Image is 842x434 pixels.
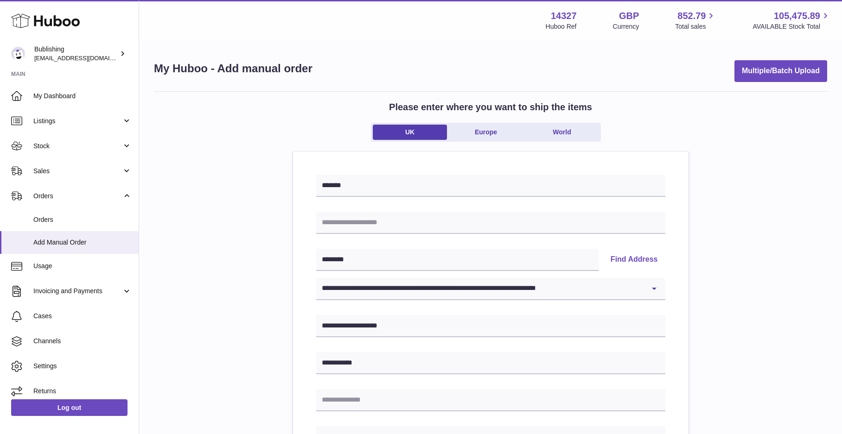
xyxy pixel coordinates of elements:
[449,125,523,140] a: Europe
[734,60,827,82] button: Multiple/Batch Upload
[33,312,132,321] span: Cases
[33,167,122,176] span: Sales
[753,10,831,31] a: 105,475.89 AVAILABLE Stock Total
[753,22,831,31] span: AVAILABLE Stock Total
[11,399,128,416] a: Log out
[613,22,639,31] div: Currency
[33,238,132,247] span: Add Manual Order
[33,192,122,201] span: Orders
[34,54,136,62] span: [EMAIL_ADDRESS][DOMAIN_NAME]
[551,10,577,22] strong: 14327
[33,92,132,101] span: My Dashboard
[33,215,132,224] span: Orders
[33,387,132,396] span: Returns
[675,10,716,31] a: 852.79 Total sales
[11,47,25,61] img: maricar@bublishing.com
[525,125,599,140] a: World
[373,125,447,140] a: UK
[154,61,313,76] h1: My Huboo - Add manual order
[33,362,132,371] span: Settings
[33,337,132,346] span: Channels
[33,142,122,151] span: Stock
[33,117,122,126] span: Listings
[33,287,122,296] span: Invoicing and Payments
[546,22,577,31] div: Huboo Ref
[389,101,592,113] h2: Please enter where you want to ship the items
[677,10,706,22] span: 852.79
[619,10,639,22] strong: GBP
[34,45,118,63] div: Bublishing
[603,249,665,271] button: Find Address
[33,262,132,270] span: Usage
[774,10,820,22] span: 105,475.89
[675,22,716,31] span: Total sales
